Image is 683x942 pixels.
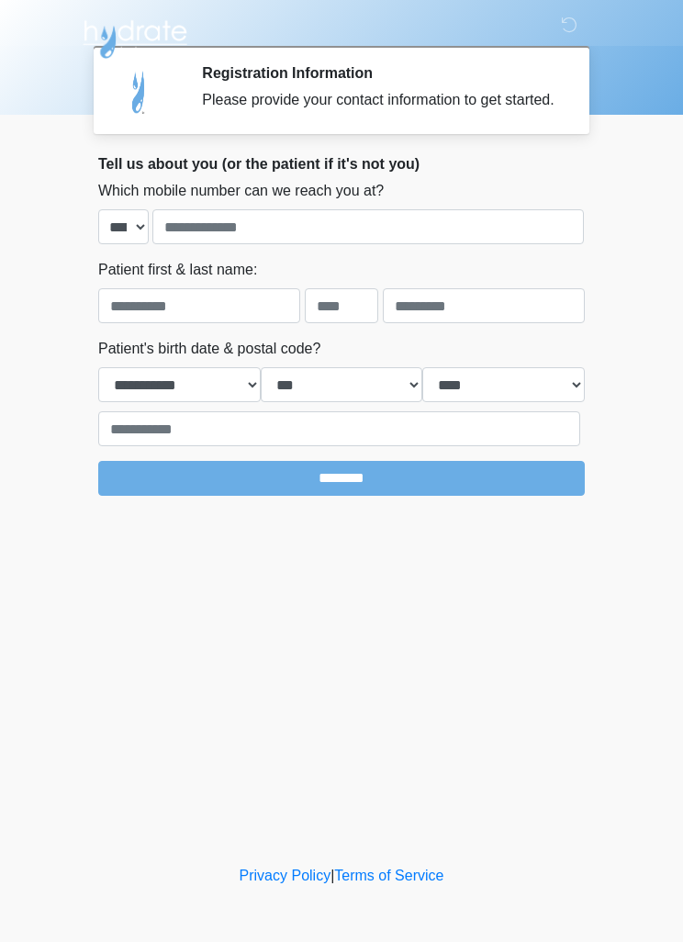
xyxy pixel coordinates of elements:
a: | [330,868,334,883]
a: Terms of Service [334,868,443,883]
h2: Tell us about you (or the patient if it's not you) [98,155,585,173]
label: Patient first & last name: [98,259,257,281]
a: Privacy Policy [240,868,331,883]
img: Hydrate IV Bar - Chandler Logo [80,14,190,60]
label: Patient's birth date & postal code? [98,338,320,360]
div: Please provide your contact information to get started. [202,89,557,111]
img: Agent Avatar [112,64,167,119]
label: Which mobile number can we reach you at? [98,180,384,202]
